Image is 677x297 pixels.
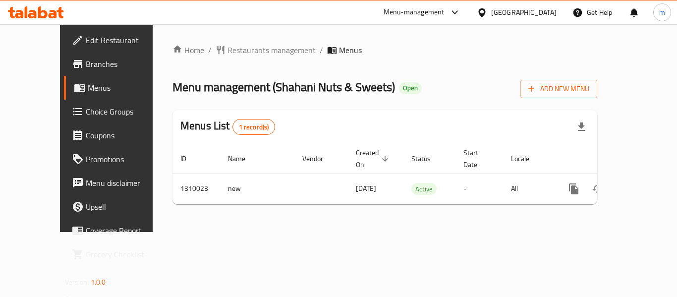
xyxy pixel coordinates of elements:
[384,6,445,18] div: Menu-management
[180,119,275,135] h2: Menus List
[554,144,665,174] th: Actions
[520,80,597,98] button: Add New Menu
[302,153,336,165] span: Vendor
[64,76,173,100] a: Menus
[86,177,165,189] span: Menu disclaimer
[86,248,165,260] span: Grocery Checklist
[86,129,165,141] span: Coupons
[220,174,294,204] td: new
[64,123,173,147] a: Coupons
[232,119,276,135] div: Total records count
[659,7,665,18] span: m
[233,122,275,132] span: 1 record(s)
[86,201,165,213] span: Upsell
[86,34,165,46] span: Edit Restaurant
[64,100,173,123] a: Choice Groups
[399,84,422,92] span: Open
[172,174,220,204] td: 1310023
[172,144,665,204] table: enhanced table
[455,174,503,204] td: -
[64,171,173,195] a: Menu disclaimer
[86,106,165,118] span: Choice Groups
[64,52,173,76] a: Branches
[320,44,323,56] li: /
[463,147,491,171] span: Start Date
[64,195,173,219] a: Upsell
[86,58,165,70] span: Branches
[64,147,173,171] a: Promotions
[208,44,212,56] li: /
[64,242,173,266] a: Grocery Checklist
[228,153,258,165] span: Name
[216,44,316,56] a: Restaurants management
[339,44,362,56] span: Menus
[88,82,165,94] span: Menus
[569,115,593,139] div: Export file
[64,219,173,242] a: Coverage Report
[503,174,554,204] td: All
[172,76,395,98] span: Menu management ( Shahani Nuts & Sweets )
[411,183,437,195] span: Active
[399,82,422,94] div: Open
[86,225,165,237] span: Coverage Report
[86,153,165,165] span: Promotions
[65,276,89,289] span: Version:
[227,44,316,56] span: Restaurants management
[64,28,173,52] a: Edit Restaurant
[180,153,199,165] span: ID
[562,177,586,201] button: more
[172,44,204,56] a: Home
[491,7,557,18] div: [GEOGRAPHIC_DATA]
[172,44,597,56] nav: breadcrumb
[411,153,444,165] span: Status
[91,276,106,289] span: 1.0.0
[356,182,376,195] span: [DATE]
[528,83,589,95] span: Add New Menu
[511,153,542,165] span: Locale
[356,147,392,171] span: Created On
